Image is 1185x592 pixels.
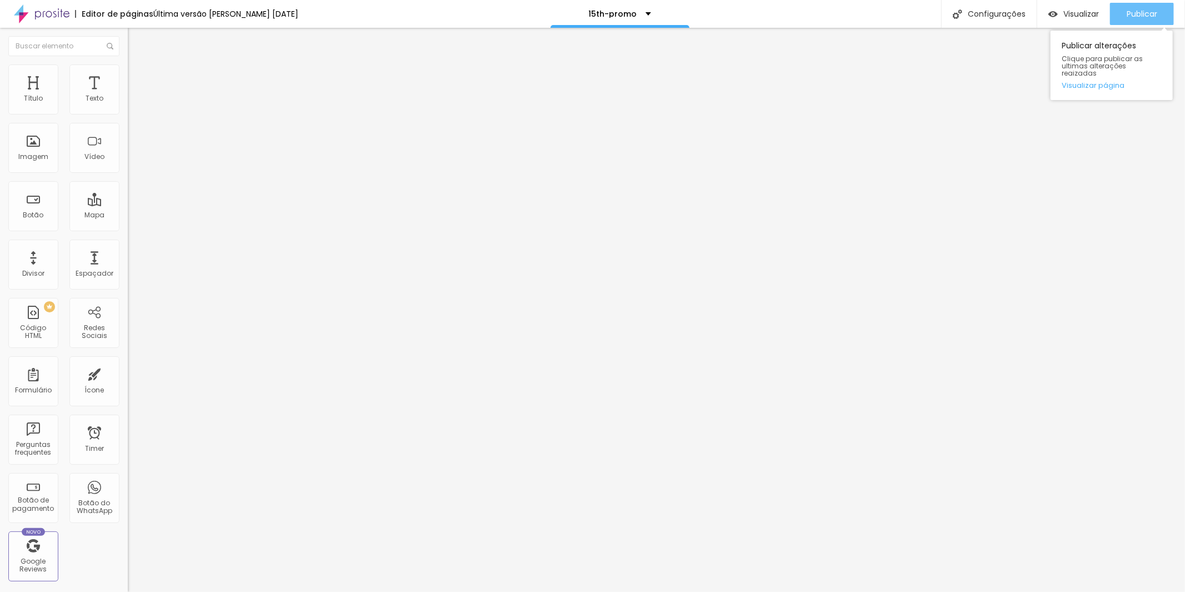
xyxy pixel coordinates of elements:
div: Google Reviews [11,558,55,574]
div: Última versão [PERSON_NAME] [DATE] [153,10,298,18]
input: Buscar elemento [8,36,119,56]
button: Publicar [1110,3,1174,25]
div: Botão [23,211,44,219]
span: Publicar [1127,9,1157,18]
div: Perguntas frequentes [11,441,55,457]
span: Visualizar [1063,9,1099,18]
a: Visualizar página [1062,82,1162,89]
div: Vídeo [84,153,104,161]
div: Ícone [85,386,104,394]
div: Novo [22,528,46,536]
div: Botão do WhatsApp [72,499,116,515]
div: Timer [85,445,104,452]
div: Código HTML [11,324,55,340]
div: Texto [86,94,103,102]
div: Formulário [15,386,52,394]
button: Visualizar [1037,3,1110,25]
div: Editor de páginas [75,10,153,18]
div: Espaçador [76,270,113,277]
div: Botão de pagamento [11,496,55,513]
p: 15th-promo [589,10,637,18]
span: Clique para publicar as ultimas alterações reaizadas [1062,55,1162,77]
div: Título [24,94,43,102]
img: Icone [953,9,962,19]
img: Icone [107,43,113,49]
div: Publicar alterações [1051,31,1173,100]
div: Divisor [22,270,44,277]
div: Mapa [84,211,104,219]
div: Imagem [18,153,48,161]
img: view-1.svg [1048,9,1058,19]
div: Redes Sociais [72,324,116,340]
